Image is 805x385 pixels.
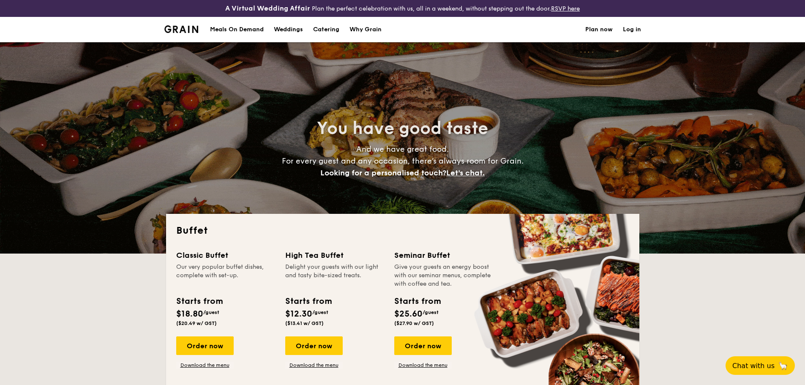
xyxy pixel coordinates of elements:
[203,309,219,315] span: /guest
[585,17,613,42] a: Plan now
[164,25,199,33] img: Grain
[285,295,331,308] div: Starts from
[285,309,312,319] span: $12.30
[164,25,199,33] a: Logotype
[344,17,387,42] a: Why Grain
[176,224,629,238] h2: Buffet
[176,249,275,261] div: Classic Buffet
[394,320,434,326] span: ($27.90 w/ GST)
[551,5,580,12] a: RSVP here
[394,362,452,369] a: Download the menu
[313,17,339,42] h1: Catering
[394,295,440,308] div: Starts from
[394,263,493,288] div: Give your guests an energy boost with our seminar menus, complete with coffee and tea.
[312,309,328,315] span: /guest
[778,361,788,371] span: 🦙
[285,336,343,355] div: Order now
[269,17,308,42] a: Weddings
[274,17,303,42] div: Weddings
[176,362,234,369] a: Download the menu
[732,362,775,370] span: Chat with us
[394,309,423,319] span: $25.60
[726,356,795,375] button: Chat with us🦙
[176,320,217,326] span: ($20.49 w/ GST)
[320,168,446,177] span: Looking for a personalised touch?
[176,295,222,308] div: Starts from
[394,336,452,355] div: Order now
[205,17,269,42] a: Meals On Demand
[285,263,384,288] div: Delight your guests with our light and tasty bite-sized treats.
[423,309,439,315] span: /guest
[285,249,384,261] div: High Tea Buffet
[176,309,203,319] span: $18.80
[282,145,524,177] span: And we have great food. For every guest and any occasion, there’s always room for Grain.
[349,17,382,42] div: Why Grain
[623,17,641,42] a: Log in
[317,118,488,139] span: You have good taste
[394,249,493,261] div: Seminar Buffet
[159,3,646,14] div: Plan the perfect celebration with us, all in a weekend, without stepping out the door.
[176,263,275,288] div: Our very popular buffet dishes, complete with set-up.
[176,336,234,355] div: Order now
[446,168,485,177] span: Let's chat.
[285,362,343,369] a: Download the menu
[308,17,344,42] a: Catering
[225,3,310,14] h4: A Virtual Wedding Affair
[285,320,324,326] span: ($13.41 w/ GST)
[210,17,264,42] div: Meals On Demand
